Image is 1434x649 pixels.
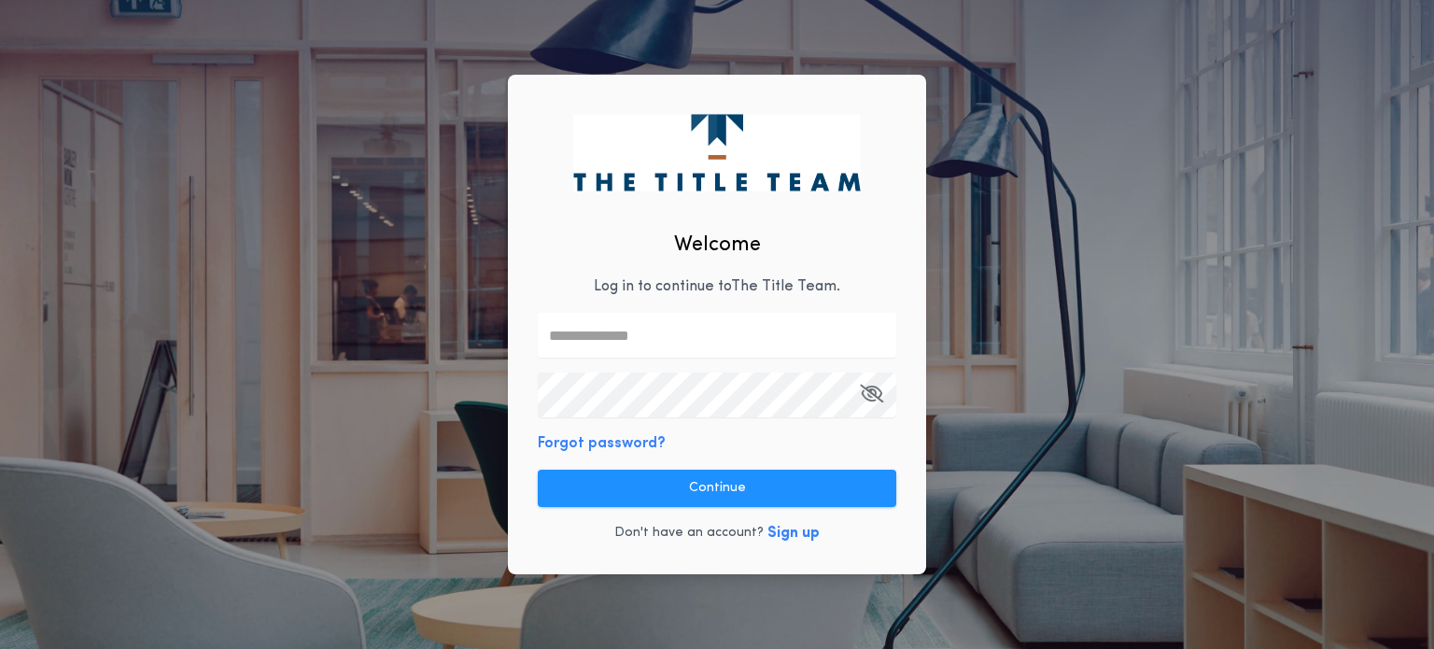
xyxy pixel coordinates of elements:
[594,275,840,298] p: Log in to continue to The Title Team .
[538,432,666,455] button: Forgot password?
[767,522,820,544] button: Sign up
[573,114,860,190] img: logo
[538,470,896,507] button: Continue
[674,230,761,261] h2: Welcome
[614,524,764,543] p: Don't have an account?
